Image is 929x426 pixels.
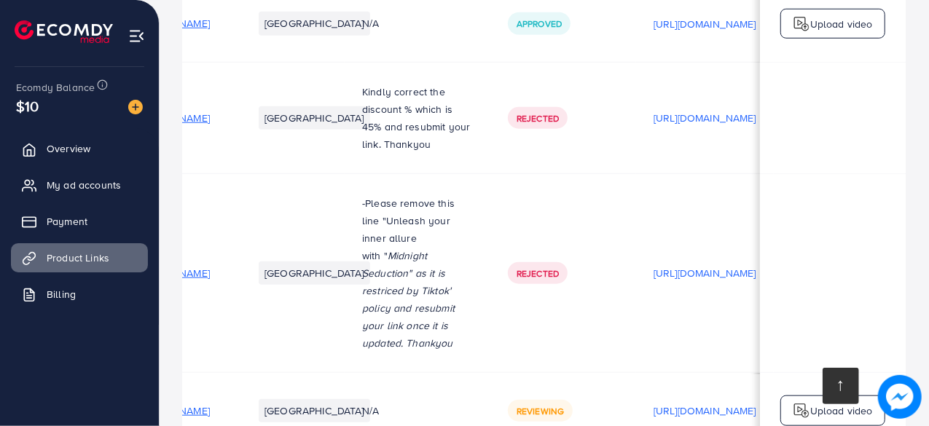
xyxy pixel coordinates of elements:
a: Payment [11,207,148,236]
p: -Please remove this line " [362,194,473,352]
em: Midnight Seduction" as it is restriced by Tiktok' policy and resubmit your link once it is update... [362,248,455,350]
img: image [128,100,143,114]
p: Upload video [810,15,873,33]
a: Overview [11,134,148,163]
p: [URL][DOMAIN_NAME] [654,15,756,33]
p: [URL][DOMAIN_NAME] [654,264,756,282]
img: logo [15,20,113,43]
span: $10 [13,92,42,121]
span: Billing [47,287,76,301]
img: menu [128,28,145,44]
span: N/A [362,16,379,31]
p: Kindly correct the discount % which is 45% and resubmit your link. Thankyou [362,83,473,153]
p: Upload video [810,402,873,419]
img: logo [793,402,810,419]
span: Payment [47,214,87,229]
p: [URL][DOMAIN_NAME] [654,402,756,419]
img: logo [793,15,810,33]
span: N/A [362,403,379,418]
a: Product Links [11,243,148,272]
a: My ad accounts [11,170,148,200]
img: image [878,375,922,419]
span: Approved [517,17,562,30]
span: Unleash your inner allure with " [362,213,450,263]
span: My ad accounts [47,178,121,192]
span: Ecomdy Balance [16,80,95,95]
a: Billing [11,280,148,309]
li: [GEOGRAPHIC_DATA] [259,12,370,35]
li: [GEOGRAPHIC_DATA] [259,261,370,285]
li: [GEOGRAPHIC_DATA] [259,399,370,422]
span: Product Links [47,251,109,265]
li: [GEOGRAPHIC_DATA] [259,106,370,130]
span: Rejected [517,267,559,280]
span: Rejected [517,112,559,125]
p: [URL][DOMAIN_NAME] [654,109,756,127]
span: Overview [47,141,90,156]
span: Reviewing [517,405,564,417]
